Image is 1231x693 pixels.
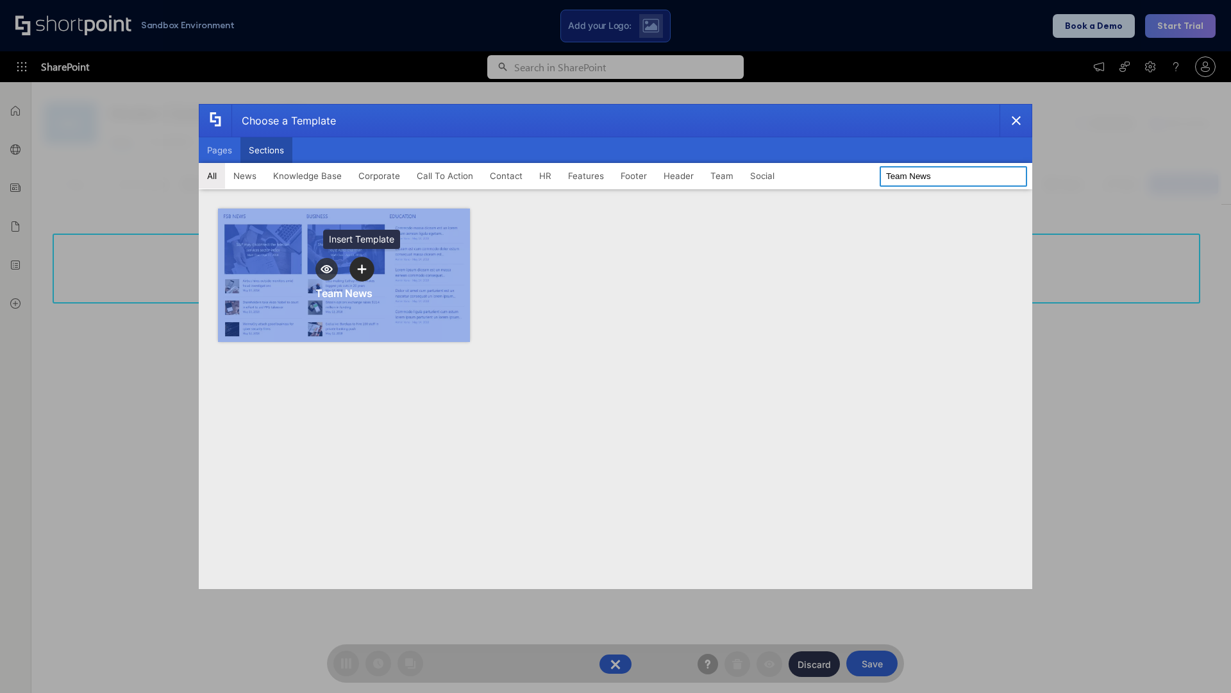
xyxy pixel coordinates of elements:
[350,163,408,189] button: Corporate
[240,137,292,163] button: Sections
[199,104,1032,589] div: template selector
[199,163,225,189] button: All
[880,166,1027,187] input: Search
[225,163,265,189] button: News
[315,287,373,300] div: Team News
[482,163,531,189] button: Contact
[408,163,482,189] button: Call To Action
[199,137,240,163] button: Pages
[1167,631,1231,693] iframe: Chat Widget
[702,163,742,189] button: Team
[742,163,783,189] button: Social
[531,163,560,189] button: HR
[655,163,702,189] button: Header
[231,105,336,137] div: Choose a Template
[265,163,350,189] button: Knowledge Base
[560,163,612,189] button: Features
[612,163,655,189] button: Footer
